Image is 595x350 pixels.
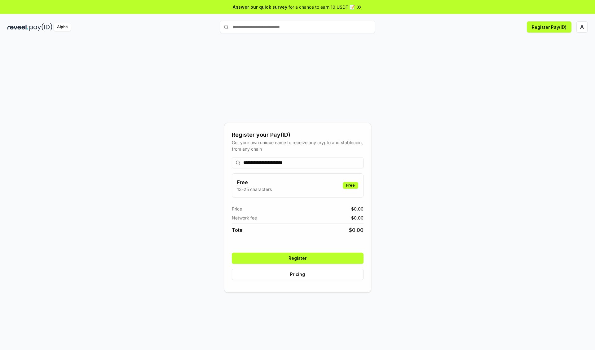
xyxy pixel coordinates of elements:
[232,269,364,280] button: Pricing
[343,182,358,189] div: Free
[237,179,272,186] h3: Free
[232,139,364,152] div: Get your own unique name to receive any crypto and stablecoin, from any chain
[351,215,364,221] span: $ 0.00
[232,226,244,234] span: Total
[29,23,52,31] img: pay_id
[7,23,28,31] img: reveel_dark
[289,4,355,10] span: for a chance to earn 10 USDT 📝
[233,4,287,10] span: Answer our quick survey
[351,206,364,212] span: $ 0.00
[232,253,364,264] button: Register
[237,186,272,193] p: 13-25 characters
[54,23,71,31] div: Alpha
[527,21,571,33] button: Register Pay(ID)
[349,226,364,234] span: $ 0.00
[232,131,364,139] div: Register your Pay(ID)
[232,215,257,221] span: Network fee
[232,206,242,212] span: Price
